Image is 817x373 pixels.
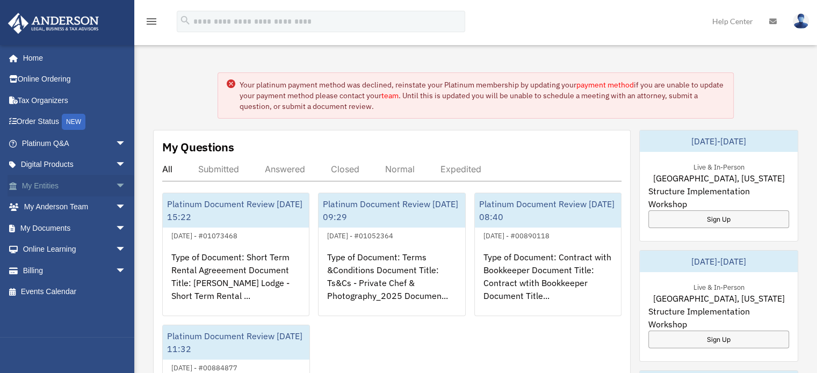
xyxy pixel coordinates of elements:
a: Events Calendar [8,281,142,303]
div: Closed [331,164,359,174]
div: Platinum Document Review [DATE] 15:22 [163,193,309,228]
div: Type of Document: Contract with Bookkeeper Document Title: Contract wtith Bookkeeper Document Tit... [475,242,621,326]
div: [DATE] - #01073468 [163,229,246,240]
a: Sign Up [648,210,789,228]
div: Platinum Document Review [DATE] 08:40 [475,193,621,228]
a: Online Learningarrow_drop_down [8,239,142,260]
div: [DATE] - #01052364 [319,229,402,240]
a: Platinum Document Review [DATE] 15:22[DATE] - #01073468Type of Document: Short Term Rental Agreee... [162,193,309,316]
a: My Anderson Teamarrow_drop_down [8,196,142,218]
div: [DATE]-[DATE] [640,130,798,152]
a: Platinum Document Review [DATE] 09:29[DATE] - #01052364Type of Document: Terms &Conditions Docume... [318,193,465,316]
div: NEW [62,114,85,130]
a: Sign Up [648,331,789,348]
span: Structure Implementation Workshop [648,305,789,331]
div: Live & In-Person [684,160,753,172]
div: All [162,164,172,174]
a: team [381,91,399,100]
div: [DATE] - #00884877 [163,361,246,372]
span: arrow_drop_down [115,217,137,239]
a: Billingarrow_drop_down [8,260,142,281]
a: Tax Organizers [8,90,142,111]
span: [GEOGRAPHIC_DATA], [US_STATE] [653,292,784,305]
div: Submitted [198,164,239,174]
div: Answered [265,164,305,174]
span: Structure Implementation Workshop [648,185,789,210]
div: Normal [385,164,415,174]
span: arrow_drop_down [115,239,137,261]
a: menu [145,19,158,28]
img: User Pic [793,13,809,29]
div: My Questions [162,139,234,155]
div: Platinum Document Review [DATE] 11:32 [163,325,309,360]
a: Platinum Q&Aarrow_drop_down [8,133,142,154]
i: search [179,14,191,26]
div: Platinum Document Review [DATE] 09:29 [319,193,465,228]
div: Type of Document: Terms &Conditions Document Title: Ts&Cs - Private Chef & Photography_2025 Docum... [319,242,465,326]
span: arrow_drop_down [115,133,137,155]
a: Digital Productsarrow_drop_down [8,154,142,175]
i: menu [145,15,158,28]
span: arrow_drop_down [115,196,137,218]
span: arrow_drop_down [115,175,137,197]
a: Home [8,47,137,69]
a: Order StatusNEW [8,111,142,133]
div: [DATE] - #00890118 [475,229,558,240]
a: My Documentsarrow_drop_down [8,217,142,239]
span: arrow_drop_down [115,154,137,176]
div: Expedited [440,164,481,174]
a: My Entitiesarrow_drop_down [8,175,142,196]
div: [DATE]-[DATE] [640,251,798,272]
div: Live & In-Person [684,281,753,292]
a: Online Ordering [8,69,142,90]
img: Anderson Advisors Platinum Portal [5,13,102,34]
span: [GEOGRAPHIC_DATA], [US_STATE] [653,172,784,185]
div: Type of Document: Short Term Rental Agreeement Document Title: [PERSON_NAME] Lodge - Short Term R... [163,242,309,326]
div: Your platinum payment method was declined, reinstate your Platinum membership by updating your if... [240,79,725,112]
a: Platinum Document Review [DATE] 08:40[DATE] - #00890118Type of Document: Contract with Bookkeeper... [474,193,621,316]
a: payment method [576,80,634,90]
span: arrow_drop_down [115,260,137,282]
